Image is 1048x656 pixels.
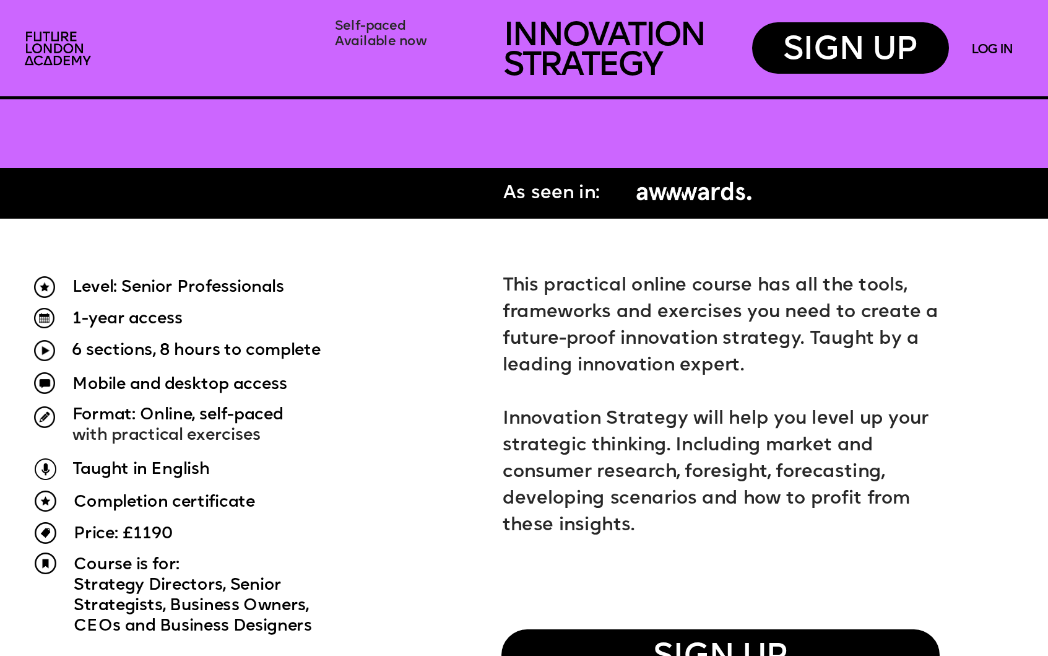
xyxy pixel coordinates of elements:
img: upload-22019272-f3c2-42d5-8ac0-1a7fb7f99565.png [34,372,56,394]
img: upload-a750bc6f-f52f-43b6-9728-8737ad81f8c1.png [35,553,56,574]
span: Level: Senior Professionals [72,279,284,295]
span: Format: Online, self-paced [72,408,284,424]
p: with practical exercises [72,405,441,446]
span: Completion certificate [74,494,255,510]
span: Innovation Strategy will help you level up your strategic thinking. Including market and consumer... [503,411,933,535]
span: Strategy Directors, Senior [74,577,282,593]
span: 1-year access [72,311,183,327]
img: upload-d48f716b-e876-41cd-bec0-479d4f1408e9.png [34,276,56,298]
span: Course is for: [74,557,180,573]
span: INNOVATION [503,19,705,53]
img: upload-c0e6ef65-a9c9-4523-a23a-e31621f5a717.png [34,308,54,328]
span: Available now [335,35,427,48]
span: Mobile and desktop access [72,377,287,393]
img: upload-9eb2eadd-7bf9-4b2b-b585-6dd8b9275b41.png [35,458,56,480]
span: STRATEGY [503,49,662,83]
span: Self-paced [335,19,405,32]
img: upload-2f72e7a8-3806-41e8-b55b-d754ac055a4a.png [19,25,100,74]
img: upload-60f0cde6-1fc7-443c-af28-15e41498aeec.png [34,340,56,362]
span: Taught in English [72,461,210,478]
img: upload-46f30c54-4dc4-4b6f-83d2-a1dbf5baa745.png [34,406,56,428]
img: upload-16781daa-99cf-42ee-8b22-8158883f2139.png [628,178,760,209]
span: 6 sections, 8 hours to complete [72,343,321,359]
span: Strategists, Business Owners, [74,598,309,614]
span: This practical online course has all the tools, frameworks and exercises you need to create a fut... [503,278,944,375]
span: Price: £1190 [74,526,173,542]
a: LOG IN [971,43,1012,56]
img: upload-d48f716b-e876-41cd-bec0-479d4f1408e9.png [35,491,56,512]
span: As seen in: [503,185,599,203]
span: CEOs and Business Designers [74,618,312,634]
img: upload-23374000-b70b-46d9-a071-d267d891162d.png [35,522,56,544]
